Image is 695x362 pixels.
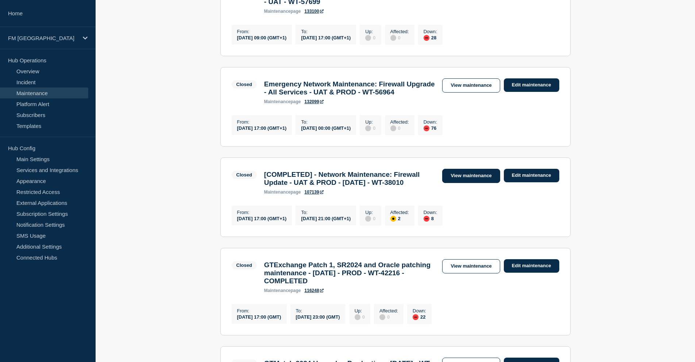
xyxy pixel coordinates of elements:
[424,125,429,131] div: down
[301,125,351,131] div: [DATE] 00:00 (GMT+1)
[301,34,351,40] div: [DATE] 17:00 (GMT+1)
[305,190,324,195] a: 107139
[305,9,324,14] a: 133100
[237,210,287,215] p: From :
[424,216,429,222] div: down
[424,29,437,34] p: Down :
[424,210,437,215] p: Down :
[237,314,281,320] div: [DATE] 17:00 (GMT)
[296,314,340,320] div: [DATE] 23:00 (GMT)
[237,125,287,131] div: [DATE] 17:00 (GMT+1)
[390,119,409,125] p: Affected :
[390,216,396,222] div: affected
[237,119,287,125] p: From :
[413,314,426,320] div: 22
[264,9,291,14] span: maintenance
[355,314,360,320] div: disabled
[365,35,371,41] div: disabled
[264,80,435,96] h3: Emergency Network Maintenance: Firewall Upgrade - All Services - UAT & PROD - WT-56964
[305,99,324,104] a: 132099
[301,119,351,125] p: To :
[442,78,500,93] a: View maintenance
[236,82,252,87] div: Closed
[237,29,287,34] p: From :
[301,215,351,221] div: [DATE] 21:00 (GMT+1)
[504,169,559,182] a: Edit maintenance
[424,35,429,41] div: down
[264,171,435,187] h3: [COMPLETED] - Network Maintenance: Firewall Update - UAT & PROD - [DATE] - WT-38010
[301,210,351,215] p: To :
[390,215,409,222] div: 2
[264,99,301,104] p: page
[264,99,291,104] span: maintenance
[390,125,396,131] div: disabled
[264,190,291,195] span: maintenance
[424,119,437,125] p: Down :
[424,215,437,222] div: 8
[379,314,385,320] div: disabled
[305,288,324,293] a: 116248
[390,34,409,41] div: 0
[390,210,409,215] p: Affected :
[296,308,340,314] p: To :
[365,34,375,41] div: 0
[442,259,500,273] a: View maintenance
[301,29,351,34] p: To :
[390,29,409,34] p: Affected :
[413,308,426,314] p: Down :
[264,9,301,14] p: page
[237,308,281,314] p: From :
[379,314,398,320] div: 0
[390,125,409,131] div: 0
[365,125,371,131] div: disabled
[424,34,437,41] div: 28
[365,216,371,222] div: disabled
[355,308,365,314] p: Up :
[264,288,291,293] span: maintenance
[504,259,559,273] a: Edit maintenance
[442,169,500,183] a: View maintenance
[365,210,375,215] p: Up :
[236,172,252,178] div: Closed
[424,125,437,131] div: 76
[237,215,287,221] div: [DATE] 17:00 (GMT+1)
[264,261,435,285] h3: GTExchange Patch 1, SR2024 and Oracle patching maintenance - [DATE] - PROD - WT-42216 - COMPLETED
[379,308,398,314] p: Affected :
[365,29,375,34] p: Up :
[355,314,365,320] div: 0
[365,125,375,131] div: 0
[237,34,287,40] div: [DATE] 09:00 (GMT+1)
[264,190,301,195] p: page
[8,35,78,41] p: FM [GEOGRAPHIC_DATA]
[365,119,375,125] p: Up :
[413,314,418,320] div: down
[236,262,252,268] div: Closed
[390,35,396,41] div: disabled
[365,215,375,222] div: 0
[264,288,301,293] p: page
[504,78,559,92] a: Edit maintenance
